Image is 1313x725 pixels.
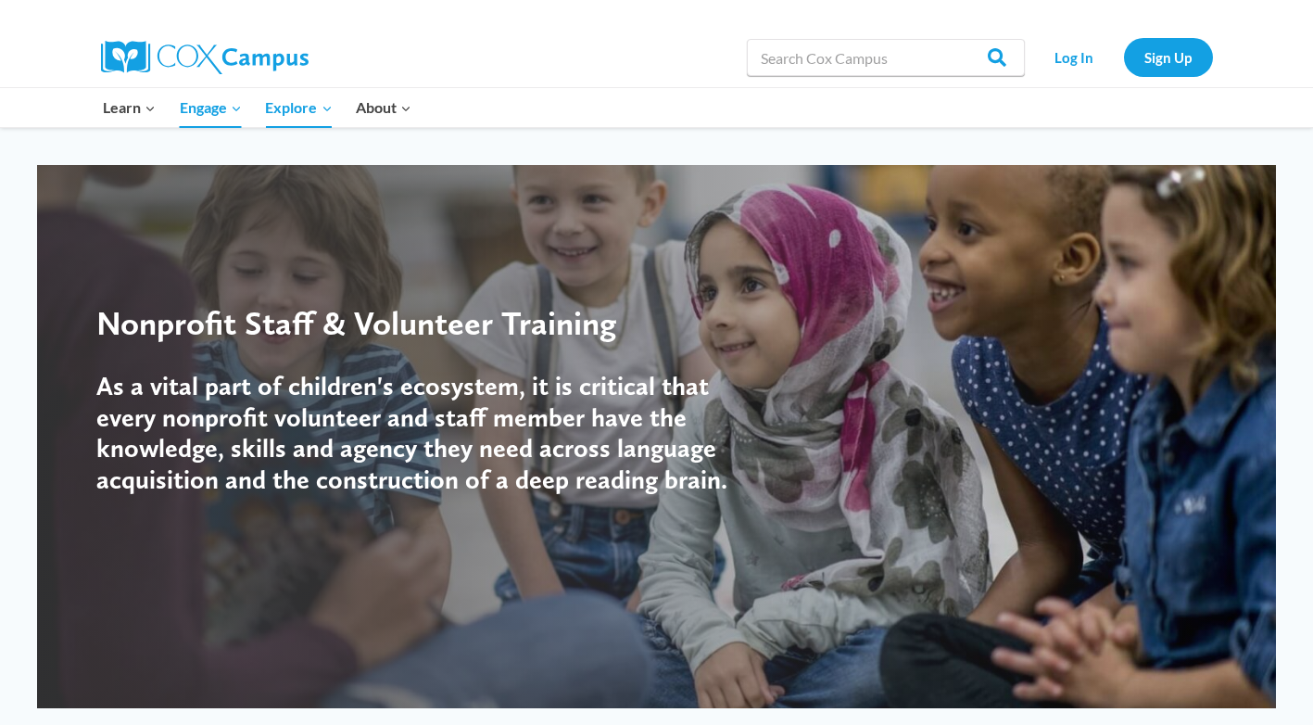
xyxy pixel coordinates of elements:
[96,303,754,343] div: Nonprofit Staff & Volunteer Training
[92,88,423,127] nav: Primary Navigation
[1034,38,1115,76] a: Log In
[103,95,156,120] span: Learn
[1124,38,1213,76] a: Sign Up
[356,95,411,120] span: About
[101,41,309,74] img: Cox Campus
[96,371,754,495] h4: As a vital part of children's ecosystem, it is critical that every nonprofit volunteer and staff ...
[1034,38,1213,76] nav: Secondary Navigation
[180,95,242,120] span: Engage
[747,39,1025,76] input: Search Cox Campus
[265,95,332,120] span: Explore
